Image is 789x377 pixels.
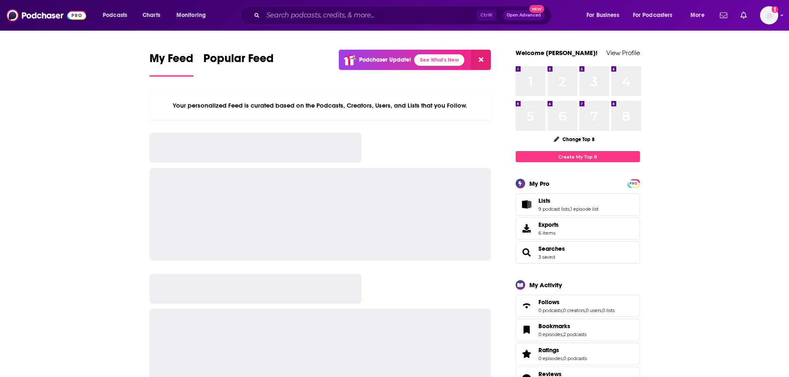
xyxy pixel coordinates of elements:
[516,295,640,317] span: Follows
[529,281,562,289] div: My Activity
[538,221,559,228] span: Exports
[150,51,193,77] a: My Feed
[538,206,569,212] a: 9 podcast lists
[538,245,565,252] a: Searches
[562,307,563,313] span: ,
[519,348,535,360] a: Ratings
[772,6,778,13] svg: Add a profile image
[516,151,640,162] a: Create My Top 8
[248,6,560,25] div: Search podcasts, credits, & more...
[629,180,639,186] a: PRO
[538,298,560,306] span: Follows
[263,9,477,22] input: Search podcasts, credits, & more...
[529,180,550,187] div: My Pro
[538,197,550,204] span: Lists
[538,230,559,236] span: 6 items
[569,206,570,212] span: ,
[171,9,217,22] button: open menu
[538,346,559,354] span: Ratings
[570,206,598,212] a: 1 episode list
[137,9,165,22] a: Charts
[563,307,585,313] a: 0 creators
[586,307,601,313] a: 0 users
[516,241,640,264] span: Searches
[538,355,562,361] a: 0 episodes
[538,322,570,330] span: Bookmarks
[150,91,491,120] div: Your personalized Feed is curated based on the Podcasts, Creators, Users, and Lists that you Follow.
[519,247,535,258] a: Searches
[563,355,587,361] a: 0 podcasts
[760,6,778,24] img: User Profile
[519,300,535,312] a: Follows
[563,331,586,337] a: 2 podcasts
[203,51,274,77] a: Popular Feed
[516,193,640,216] span: Lists
[717,8,731,22] a: Show notifications dropdown
[538,197,598,204] a: Lists
[538,307,562,313] a: 0 podcasts
[477,10,496,21] span: Ctrl K
[516,49,598,57] a: Welcome [PERSON_NAME]!
[142,10,160,21] span: Charts
[549,134,600,144] button: Change Top 8
[203,51,274,70] span: Popular Feed
[7,7,86,23] img: Podchaser - Follow, Share and Rate Podcasts
[103,10,127,21] span: Podcasts
[601,307,602,313] span: ,
[538,298,615,306] a: Follows
[585,307,586,313] span: ,
[519,223,535,234] span: Exports
[737,8,750,22] a: Show notifications dropdown
[150,51,193,70] span: My Feed
[538,322,586,330] a: Bookmarks
[586,10,619,21] span: For Business
[602,307,615,313] a: 0 lists
[538,254,555,260] a: 3 saved
[176,10,206,21] span: Monitoring
[519,324,535,336] a: Bookmarks
[629,180,639,187] span: PRO
[633,10,673,21] span: For Podcasters
[516,343,640,365] span: Ratings
[581,9,630,22] button: open menu
[538,331,562,337] a: 0 episodes
[562,331,563,337] span: ,
[519,199,535,210] a: Lists
[562,355,563,361] span: ,
[529,5,544,13] span: New
[606,49,640,57] a: View Profile
[503,10,545,20] button: Open AdvancedNew
[359,56,411,63] p: Podchaser Update!
[690,10,705,21] span: More
[760,6,778,24] span: Logged in as gabrielle.gantz
[414,54,464,66] a: See What's New
[760,6,778,24] button: Show profile menu
[627,9,685,22] button: open menu
[685,9,715,22] button: open menu
[516,319,640,341] span: Bookmarks
[507,13,541,17] span: Open Advanced
[538,346,587,354] a: Ratings
[516,217,640,240] a: Exports
[97,9,138,22] button: open menu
